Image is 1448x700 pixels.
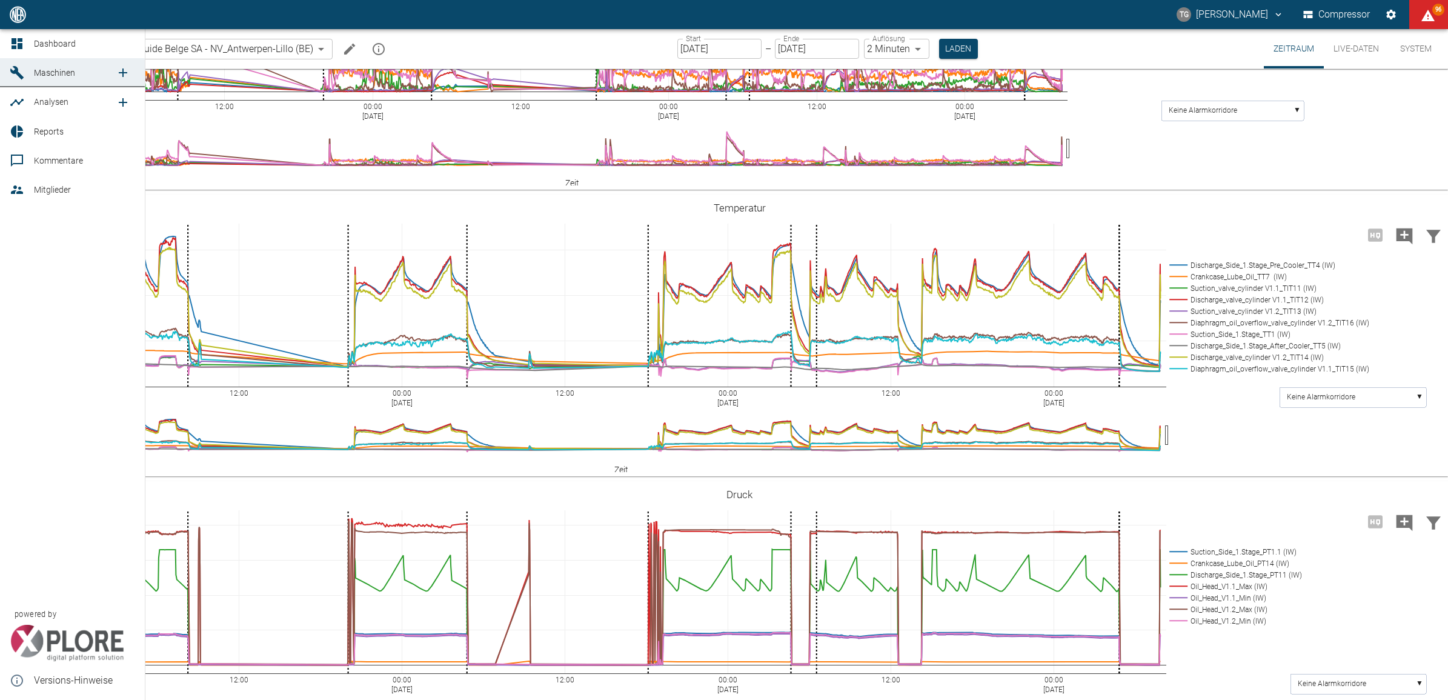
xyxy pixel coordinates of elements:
text: Keine Alarmkorridore [1169,106,1237,115]
label: Auflösung [872,33,905,44]
span: Versions-Hinweise [34,673,135,688]
button: System [1389,29,1443,68]
button: mission info [367,37,391,61]
span: Hohe Auflösung nur für Zeiträume von <3 Tagen verfügbar [1361,515,1390,527]
button: Einstellungen [1380,4,1402,25]
button: Zeitraum [1264,29,1324,68]
a: new /machines [111,61,135,85]
span: Mitglieder [34,185,71,195]
text: Keine Alarmkorridore [1287,393,1355,401]
label: Start [686,33,701,44]
div: TG [1177,7,1191,22]
button: thomas.gregoir@neuman-esser.com [1175,4,1286,25]
span: Maschinen [34,68,75,78]
button: Laden [939,39,978,59]
text: Keine Alarmkorridore [1298,679,1366,688]
button: Daten filtern [1419,219,1448,251]
button: Compressor [1301,4,1373,25]
span: 96 [1432,4,1444,16]
span: Reports [34,127,64,136]
span: 908000047_Air Liquide Belge SA - NV_Antwerpen-Lillo (BE) [64,42,313,56]
span: Hohe Auflösung nur für Zeiträume von <3 Tagen verfügbar [1361,228,1390,240]
a: new /analyses/list/0 [111,90,135,115]
input: DD.MM.YYYY [677,39,762,59]
span: Dashboard [34,39,76,48]
button: Daten filtern [1419,506,1448,538]
span: Analysen [34,97,68,107]
label: Ende [783,33,799,44]
a: 908000047_Air Liquide Belge SA - NV_Antwerpen-Lillo (BE) [45,42,313,56]
span: powered by [15,608,56,620]
span: Kommentare [34,156,83,165]
button: Machine bearbeiten [337,37,362,61]
input: DD.MM.YYYY [775,39,859,59]
div: 2 Minuten [864,39,929,59]
button: Kommentar hinzufügen [1390,506,1419,538]
button: Live-Daten [1324,29,1389,68]
button: Kommentar hinzufügen [1390,219,1419,251]
p: – [765,42,771,56]
img: logo [8,6,27,22]
img: Xplore Logo [10,625,124,661]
